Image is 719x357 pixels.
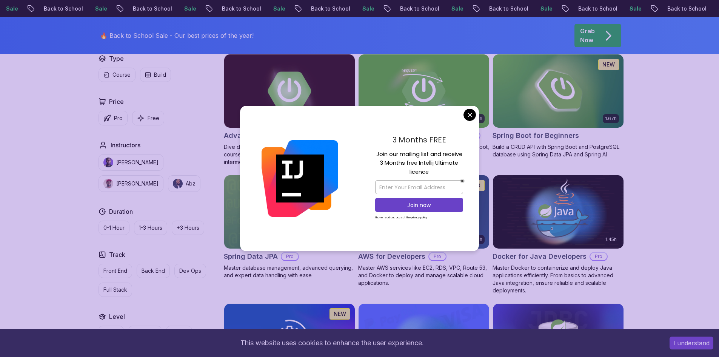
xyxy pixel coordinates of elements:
[186,180,196,187] p: Abz
[493,143,624,158] p: Build a CRUD API with Spring Boot and PostgreSQL database using Spring Data JPA and Spring AI
[224,54,355,166] a: Advanced Spring Boot card5.18hAdvanced Spring BootProDive deep into Spring Boot with our advanced...
[99,221,129,235] button: 0-1 Hour
[358,264,490,287] p: Master AWS services like EC2, RDS, VPC, Route 53, and Docker to deploy and manage scalable cloud ...
[224,54,355,128] img: Advanced Spring Boot card
[109,54,124,63] h2: Type
[493,175,624,249] img: Docker for Java Developers card
[99,154,163,171] button: instructor img[PERSON_NAME]
[177,224,199,232] p: +3 Hours
[393,5,444,12] p: Back to School
[215,5,266,12] p: Back to School
[602,61,615,68] p: NEW
[88,5,112,12] p: Sale
[132,111,164,125] button: Free
[126,5,177,12] p: Back to School
[142,267,165,275] p: Back End
[493,251,587,262] h2: Docker for Java Developers
[111,141,140,150] h2: Instructors
[358,54,490,166] a: Building APIs with Spring Boot card3.30hBuilding APIs with Spring BootProLearn to build robust, s...
[112,71,131,79] p: Course
[99,283,132,297] button: Full Stack
[103,267,127,275] p: Front End
[224,130,299,141] h2: Advanced Spring Boot
[605,236,617,243] p: 1.45h
[493,54,624,158] a: Spring Boot for Beginners card1.67hNEWSpring Boot for BeginnersBuild a CRUD API with Spring Boot ...
[137,264,170,278] button: Back End
[493,130,579,141] h2: Spring Boot for Beginners
[103,286,127,294] p: Full Stack
[128,326,162,340] button: Mid-level
[266,5,290,12] p: Sale
[660,5,711,12] p: Back to School
[166,326,192,340] button: Senior
[103,179,113,189] img: instructor img
[100,31,254,40] p: 🔥 Back to School Sale - Our best prices of the year!
[224,264,355,279] p: Master database management, advanced querying, and expert data handling with ease
[168,175,200,192] button: instructor imgAbz
[355,5,379,12] p: Sale
[493,54,624,128] img: Spring Boot for Beginners card
[605,116,617,122] p: 1.67h
[173,179,183,189] img: instructor img
[622,5,647,12] p: Sale
[109,312,125,321] h2: Level
[358,251,425,262] h2: AWS for Developers
[172,221,204,235] button: +3 Hours
[99,175,163,192] button: instructor img[PERSON_NAME]
[103,224,125,232] p: 0-1 Hour
[37,5,88,12] p: Back to School
[580,26,595,45] p: Grab Now
[590,253,607,260] p: Pro
[334,310,346,318] p: NEW
[304,5,355,12] p: Back to School
[99,264,132,278] button: Front End
[224,143,355,166] p: Dive deep into Spring Boot with our advanced course, designed to take your skills from intermedia...
[140,68,171,82] button: Build
[99,111,128,125] button: Pro
[103,158,113,167] img: instructor img
[429,253,446,260] p: Pro
[174,264,206,278] button: Dev Ops
[154,71,166,79] p: Build
[444,5,468,12] p: Sale
[177,5,201,12] p: Sale
[179,267,201,275] p: Dev Ops
[670,337,713,349] button: Accept cookies
[571,5,622,12] p: Back to School
[493,264,624,294] p: Master Docker to containerize and deploy Java applications efficiently. From basics to advanced J...
[6,335,658,351] div: This website uses cookies to enhance the user experience.
[109,250,125,259] h2: Track
[134,221,167,235] button: 1-3 Hours
[224,251,278,262] h2: Spring Data JPA
[116,159,159,166] p: [PERSON_NAME]
[493,175,624,294] a: Docker for Java Developers card1.45hDocker for Java DevelopersProMaster Docker to containerize an...
[99,326,124,340] button: Junior
[533,5,557,12] p: Sale
[139,224,162,232] p: 1-3 Hours
[282,253,298,260] p: Pro
[482,5,533,12] p: Back to School
[359,54,489,128] img: Building APIs with Spring Boot card
[109,207,133,216] h2: Duration
[114,114,123,122] p: Pro
[109,97,124,106] h2: Price
[116,180,159,187] p: [PERSON_NAME]
[148,114,159,122] p: Free
[224,175,355,279] a: Spring Data JPA card6.65hNEWSpring Data JPAProMaster database management, advanced querying, and ...
[224,175,355,249] img: Spring Data JPA card
[99,68,135,82] button: Course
